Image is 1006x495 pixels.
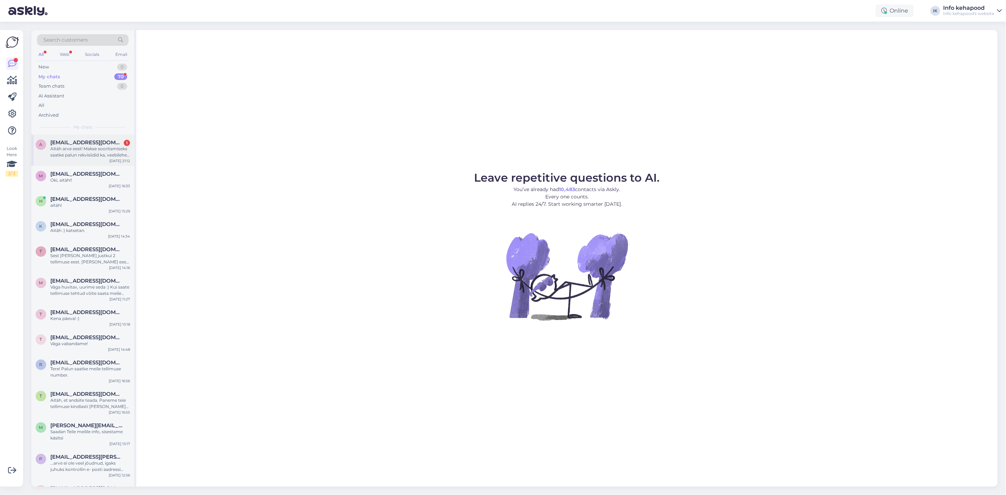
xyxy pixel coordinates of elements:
p: You’ve already had contacts via Askly. Every one counts. AI replies 24/7. Start working smarter [... [474,186,660,208]
div: [DATE] 16:56 [109,378,130,384]
div: ...arve ei ole veel jõudnud, igaks juhuks kontrollin e- posti aadressi [EMAIL_ADDRESS][PERSON_NAM... [50,460,130,473]
div: [DATE] 21:12 [109,158,130,163]
div: Aitäh :) katsetan. [50,227,130,234]
div: Sest [PERSON_NAME] justkui 2 tellimuse eest. [PERSON_NAME] eest ,mis tühistati. [50,253,130,265]
span: a [39,142,43,147]
span: r [39,362,43,367]
span: m [39,173,43,179]
span: miakaren.poldre@gmail.com [50,171,123,177]
span: m [39,425,43,430]
div: All [37,50,45,59]
div: 0 [117,64,127,71]
div: Saadan Teile meilile info, sisestame käsitsi [50,429,130,441]
div: Email [114,50,129,59]
div: Väga vabandame! [50,341,130,347]
span: t [40,249,42,254]
div: Look Here [6,145,18,177]
div: All [38,102,44,109]
span: k [39,224,43,229]
span: annelimusto@gmail.com [50,139,123,146]
div: Oki, aitäh!! [50,177,130,183]
div: Aitäh, et andsite teada. Paneme teie tellimuse kindlasti [PERSON_NAME] niipea, kui see meie lattu... [50,397,130,410]
span: kretesolna@gmail.com [50,221,123,227]
div: IK [930,6,940,16]
span: Leave repetitive questions to AI. [474,171,660,184]
div: AI Assistant [38,93,64,100]
div: Aitäh arve eest! Makse sooritamiseks saatke palun rekvisiidid ka, veebilehelt ega arvelt ei leidnud. [50,146,130,158]
div: New [38,64,49,71]
div: 70 [114,73,127,80]
div: [DATE] 15:29 [109,209,130,214]
div: 1 [124,140,130,146]
div: Väga huvitav, uurime seda :) Kui saate tellimuse tehtud võite saata meile tellimuse numbri :) [50,284,130,297]
span: piret.parik@gmail.com [50,454,123,460]
div: Info kehapood's website [943,11,994,16]
div: Kena päeva! :) [50,315,130,322]
span: taiviko@gmail.com [50,391,123,397]
b: 10,483 [559,186,575,192]
div: 0 [117,83,127,90]
span: malmbergkarin8@gmail.com [50,278,123,284]
div: aitäh! [50,202,130,209]
div: [DATE] 12:56 [109,473,130,478]
span: m [39,280,43,285]
span: h [39,198,43,204]
div: [DATE] 14:16 [109,265,130,270]
div: Info kehapood [943,5,994,11]
span: marita.luhaaar@gmail.com [50,422,123,429]
div: [DATE] 14:34 [108,234,130,239]
div: Online [876,5,914,17]
div: [DATE] 16:55 [109,410,130,415]
span: t [40,312,42,317]
a: Info kehapoodInfo kehapood's website [943,5,1002,16]
span: Search customers [43,36,88,44]
span: tanel.ootsing@gmail.com [50,334,123,341]
img: No Chat active [504,213,630,339]
div: Socials [84,50,101,59]
div: [DATE] 16:33 [109,183,130,189]
div: Web [58,50,71,59]
span: tsaupille@gmail.com [50,246,123,253]
div: My chats [38,73,60,80]
span: batats070563@gmail.com [50,485,123,492]
div: [DATE] 15:18 [109,322,130,327]
img: Askly Logo [6,36,19,49]
span: t [40,393,42,399]
span: t [40,337,42,342]
span: My chats [73,124,92,130]
div: Tere! Palun saatke meile tellimuse number. [50,366,130,378]
span: ruubi55@gmail.com [50,359,123,366]
div: Team chats [38,83,64,90]
div: [DATE] 11:27 [109,297,130,302]
span: hannaviirret@gmail.com [50,196,123,202]
div: Archived [38,112,59,119]
div: [DATE] 15:17 [109,441,130,446]
span: p [39,456,43,461]
div: 2 / 3 [6,170,18,177]
div: [DATE] 14:48 [108,347,130,352]
span: tanel.ootsing@gmail.com [50,309,123,315]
